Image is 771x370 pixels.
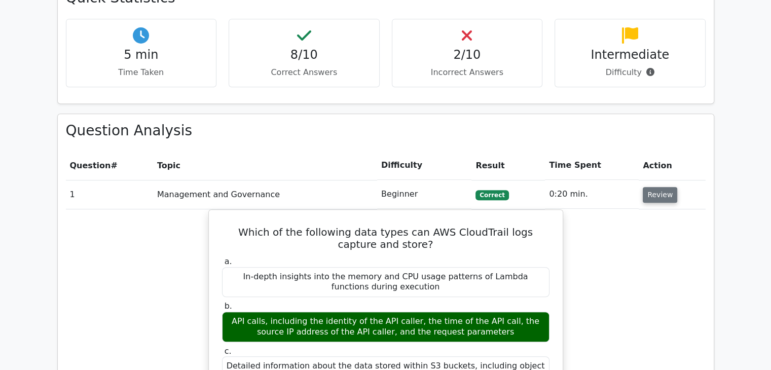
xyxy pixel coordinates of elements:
p: Difficulty [563,66,697,79]
th: Result [471,151,545,180]
p: Time Taken [75,66,208,79]
div: API calls, including the identity of the API caller, the time of the API call, the source IP addr... [222,312,549,342]
th: Action [639,151,705,180]
button: Review [643,187,677,203]
span: Question [70,161,111,170]
span: c. [225,346,232,356]
td: 0:20 min. [545,180,639,209]
th: Difficulty [377,151,471,180]
td: Management and Governance [153,180,377,209]
h4: 8/10 [237,48,371,62]
h3: Question Analysis [66,122,706,139]
p: Correct Answers [237,66,371,79]
th: Topic [153,151,377,180]
div: In-depth insights into the memory and CPU usage patterns of Lambda functions during execution [222,267,549,298]
span: Correct [475,190,508,200]
h4: 2/10 [400,48,534,62]
th: Time Spent [545,151,639,180]
h5: Which of the following data types can AWS CloudTrail logs capture and store? [221,226,550,250]
td: Beginner [377,180,471,209]
h4: Intermediate [563,48,697,62]
th: # [66,151,153,180]
span: a. [225,256,232,266]
span: b. [225,301,232,311]
td: 1 [66,180,153,209]
p: Incorrect Answers [400,66,534,79]
h4: 5 min [75,48,208,62]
